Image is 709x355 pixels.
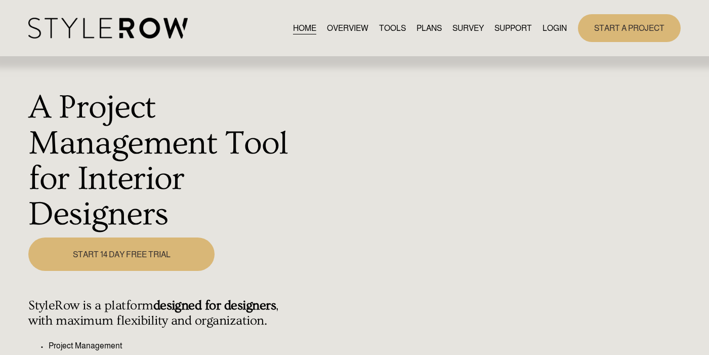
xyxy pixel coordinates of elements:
[28,18,188,38] img: StyleRow
[494,21,532,35] a: folder dropdown
[28,90,297,232] h1: A Project Management Tool for Interior Designers
[452,21,484,35] a: SURVEY
[28,238,215,271] a: START 14 DAY FREE TRIAL
[28,298,297,329] h4: StyleRow is a platform , with maximum flexibility and organization.
[494,22,532,34] span: SUPPORT
[416,21,442,35] a: PLANS
[153,298,276,313] strong: designed for designers
[379,21,406,35] a: TOOLS
[293,21,316,35] a: HOME
[578,14,681,42] a: START A PROJECT
[327,21,368,35] a: OVERVIEW
[49,340,297,352] p: Project Management
[543,21,567,35] a: LOGIN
